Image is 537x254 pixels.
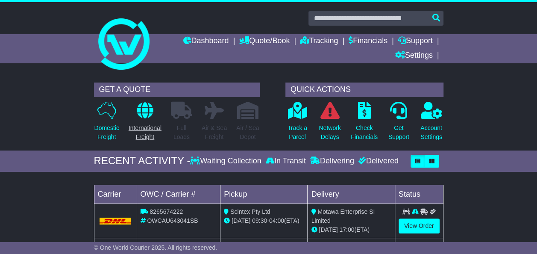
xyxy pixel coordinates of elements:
div: Delivering [308,157,356,166]
a: GetSupport [388,101,410,146]
a: Track aParcel [287,101,308,146]
span: Scintex Pty Ltd [230,208,270,215]
div: QUICK ACTIONS [285,83,443,97]
p: International Freight [129,124,161,142]
td: Carrier [94,185,137,204]
p: Network Delays [319,124,340,142]
span: [DATE] [319,226,337,233]
span: OWCAU643041SB [147,217,198,224]
a: Support [398,34,433,49]
div: Waiting Collection [190,157,263,166]
p: Account Settings [420,124,442,142]
span: 04:00 [269,217,284,224]
a: Settings [395,49,433,63]
a: AccountSettings [420,101,443,146]
a: Dashboard [183,34,229,49]
a: Quote/Book [239,34,290,49]
p: Full Loads [171,124,192,142]
a: Financials [349,34,387,49]
td: OWC / Carrier # [137,185,220,204]
p: Domestic Freight [94,124,119,142]
p: Air / Sea Depot [236,124,259,142]
p: Get Support [388,124,409,142]
td: Status [395,185,443,204]
div: In Transit [264,157,308,166]
div: RECENT ACTIVITY - [94,155,191,167]
span: © One World Courier 2025. All rights reserved. [94,244,217,251]
a: View Order [399,219,440,233]
div: - (ETA) [224,216,304,225]
div: Delivered [356,157,399,166]
p: Air & Sea Freight [202,124,227,142]
p: Track a Parcel [288,124,307,142]
a: NetworkDelays [318,101,341,146]
a: CheckFinancials [350,101,378,146]
a: InternationalFreight [128,101,162,146]
div: GET A QUOTE [94,83,260,97]
div: (ETA) [311,225,391,234]
td: Pickup [220,185,308,204]
img: DHL.png [100,218,132,224]
p: Check Financials [351,124,378,142]
span: Motawa Enterprise SI Limited [311,208,375,224]
span: 17:00 [339,226,354,233]
span: [DATE] [232,217,250,224]
td: Delivery [308,185,395,204]
a: Tracking [300,34,338,49]
span: 8265674222 [150,208,183,215]
a: DomesticFreight [94,101,120,146]
span: 09:30 [252,217,267,224]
